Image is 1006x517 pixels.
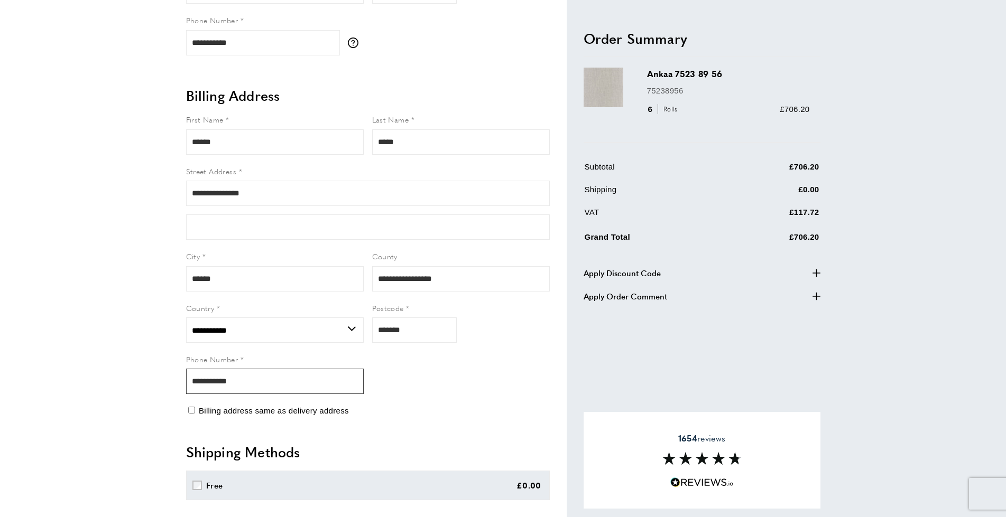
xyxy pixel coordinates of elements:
strong: 1654 [678,431,697,444]
td: £0.00 [727,183,819,203]
td: Shipping [585,183,726,203]
h2: Billing Address [186,86,550,105]
span: Rolls [658,104,680,114]
td: £117.72 [727,205,819,226]
img: Ankaa 7523 89 56 [584,68,623,107]
span: Phone Number [186,15,238,25]
span: Country [186,303,215,313]
h3: Ankaa 7523 89 56 [647,68,810,80]
td: Subtotal [585,160,726,181]
span: Apply Order Comment [584,289,667,302]
span: Last Name [372,114,409,125]
button: More information [348,37,364,48]
img: Reviews.io 5 stars [670,477,734,487]
span: Postcode [372,303,404,313]
span: Apply Discount Code [584,266,661,279]
td: £706.20 [727,228,819,251]
td: Grand Total [585,228,726,251]
span: County [372,251,398,261]
span: Street Address [186,166,237,176]
div: 6 [647,102,681,115]
input: Billing address same as delivery address [188,407,195,413]
img: Reviews section [662,452,742,465]
td: VAT [585,205,726,226]
div: £0.00 [516,479,541,492]
p: 75238956 [647,84,810,97]
h2: Shipping Methods [186,443,550,462]
h2: Order Summary [584,29,820,48]
span: City [186,251,200,261]
span: Phone Number [186,354,238,364]
span: £706.20 [780,104,809,113]
span: Billing address same as delivery address [199,406,349,415]
td: £706.20 [727,160,819,181]
div: Free [206,479,223,492]
span: First Name [186,114,224,125]
span: reviews [678,433,725,443]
